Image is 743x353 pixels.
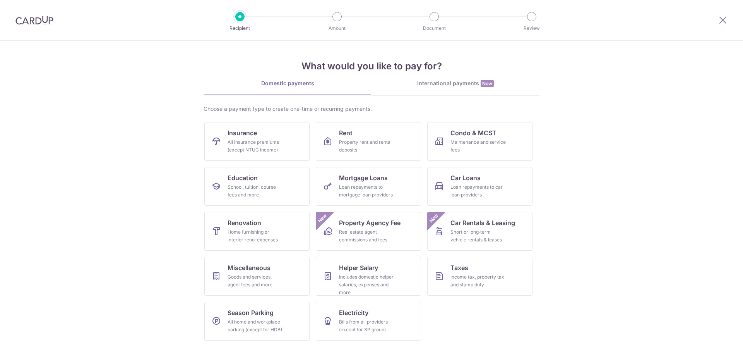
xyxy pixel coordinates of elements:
[339,183,395,199] div: Loan repayments to mortgage loan providers
[211,24,269,32] p: Recipient
[339,273,395,296] div: Includes domestic helper salaries, expenses and more
[316,167,421,206] a: Mortgage LoansLoan repayments to mortgage loan providers
[204,212,310,251] a: RenovationHome furnishing or interior reno-expenses
[339,318,395,334] div: Bills from all providers (except for SP group)
[228,138,283,154] div: All insurance premiums (except NTUC Income)
[450,183,506,199] div: Loan repayments to car loan providers
[339,128,353,138] span: Rent
[339,228,395,244] div: Real estate agent commissions and fees
[228,228,283,244] div: Home furnishing or interior reno-expenses
[228,308,274,317] span: Season Parking
[339,138,395,154] div: Property rent and rental deposits
[450,263,468,272] span: Taxes
[316,302,421,341] a: ElectricityBills from all providers (except for SP group)
[316,212,329,225] span: New
[339,173,388,183] span: Mortgage Loans
[316,122,421,161] a: RentProperty rent and rental deposits
[450,273,506,289] div: Income tax, property tax and stamp duty
[204,105,539,113] div: Choose a payment type to create one-time or recurring payments.
[228,318,283,334] div: All home and workplace parking (except for HDB)
[371,79,539,88] div: International payments
[339,263,378,272] span: Helper Salary
[228,218,261,227] span: Renovation
[428,212,440,225] span: New
[228,183,283,199] div: School, tuition, course fees and more
[228,273,283,289] div: Goods and services, agent fees and more
[316,257,421,296] a: Helper SalaryIncludes domestic helper salaries, expenses and more
[204,59,539,73] h4: What would you like to pay for?
[427,122,532,161] a: Condo & MCSTMaintenance and service fees
[481,80,494,87] span: New
[228,263,270,272] span: Miscellaneous
[503,24,560,32] p: Review
[316,212,421,251] a: Property Agency FeeReal estate agent commissions and feesNew
[450,138,506,154] div: Maintenance and service fees
[228,128,257,138] span: Insurance
[15,15,53,25] img: CardUp
[204,302,310,341] a: Season ParkingAll home and workplace parking (except for HDB)
[204,122,310,161] a: InsuranceAll insurance premiums (except NTUC Income)
[204,79,371,87] div: Domestic payments
[204,167,310,206] a: EducationSchool, tuition, course fees and more
[427,167,532,206] a: Car LoansLoan repayments to car loan providers
[339,218,401,227] span: Property Agency Fee
[450,218,515,227] span: Car Rentals & Leasing
[308,24,366,32] p: Amount
[450,128,496,138] span: Condo & MCST
[427,257,532,296] a: TaxesIncome tax, property tax and stamp duty
[406,24,463,32] p: Document
[228,173,258,183] span: Education
[339,308,368,317] span: Electricity
[427,212,532,251] a: Car Rentals & LeasingShort or long‑term vehicle rentals & leasesNew
[204,257,310,296] a: MiscellaneousGoods and services, agent fees and more
[450,173,481,183] span: Car Loans
[693,330,735,349] iframe: Opens a widget where you can find more information
[450,228,506,244] div: Short or long‑term vehicle rentals & leases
